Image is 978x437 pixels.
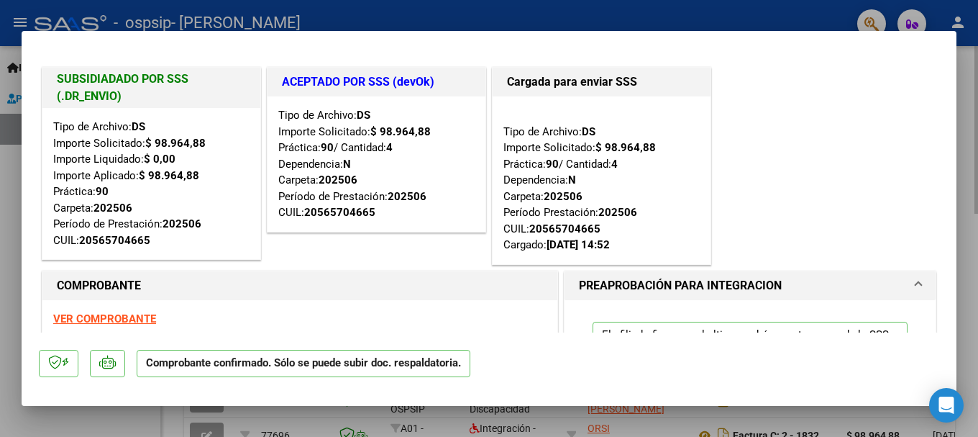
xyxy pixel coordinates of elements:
[598,206,637,219] strong: 202506
[595,141,656,154] strong: $ 98.964,88
[568,174,576,186] strong: N
[79,233,150,249] div: 20565704665
[53,312,156,325] a: VER COMPROBANTE
[370,125,431,138] strong: $ 98.964,88
[57,279,141,292] strong: COMPROBANTE
[53,119,250,248] div: Tipo de Archivo: Importe Solicitado: Importe Liquidado: Importe Aplicado: Práctica: Carpeta: Perí...
[321,141,334,154] strong: 90
[57,71,246,105] h1: SUBSIDIADADO POR SSS (.DR_ENVIO)
[544,190,582,203] strong: 202506
[507,73,696,91] h1: Cargada para enviar SSS
[388,190,426,203] strong: 202506
[503,107,700,253] div: Tipo de Archivo: Importe Solicitado: Práctica: / Cantidad: Dependencia: Carpeta: Período Prestaci...
[929,388,964,423] div: Open Intercom Messenger
[319,174,357,186] strong: 202506
[144,153,175,166] strong: $ 0,00
[529,221,600,238] div: 20565704665
[96,185,109,198] strong: 90
[357,109,370,122] strong: DS
[304,204,375,221] div: 20565704665
[579,277,782,294] h1: PREAPROBACIÓN PARA INTEGRACION
[547,238,610,251] strong: [DATE] 14:52
[343,158,351,171] strong: N
[593,322,908,376] p: El afiliado figura en el ultimo padrón que tenemos de la SSS de
[145,137,206,150] strong: $ 98.964,88
[565,271,936,300] mat-expansion-panel-header: PREAPROBACIÓN PARA INTEGRACION
[139,169,199,182] strong: $ 98.964,88
[282,73,471,91] h1: ACEPTADO POR SSS (devOk)
[546,158,559,171] strong: 90
[132,120,145,133] strong: DS
[137,350,470,378] p: Comprobante confirmado. Sólo se puede subir doc. respaldatoria.
[93,202,132,215] strong: 202506
[278,107,475,221] div: Tipo de Archivo: Importe Solicitado: Práctica: / Cantidad: Dependencia: Carpeta: Período de Prest...
[582,125,595,138] strong: DS
[611,158,618,171] strong: 4
[163,217,201,230] strong: 202506
[386,141,393,154] strong: 4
